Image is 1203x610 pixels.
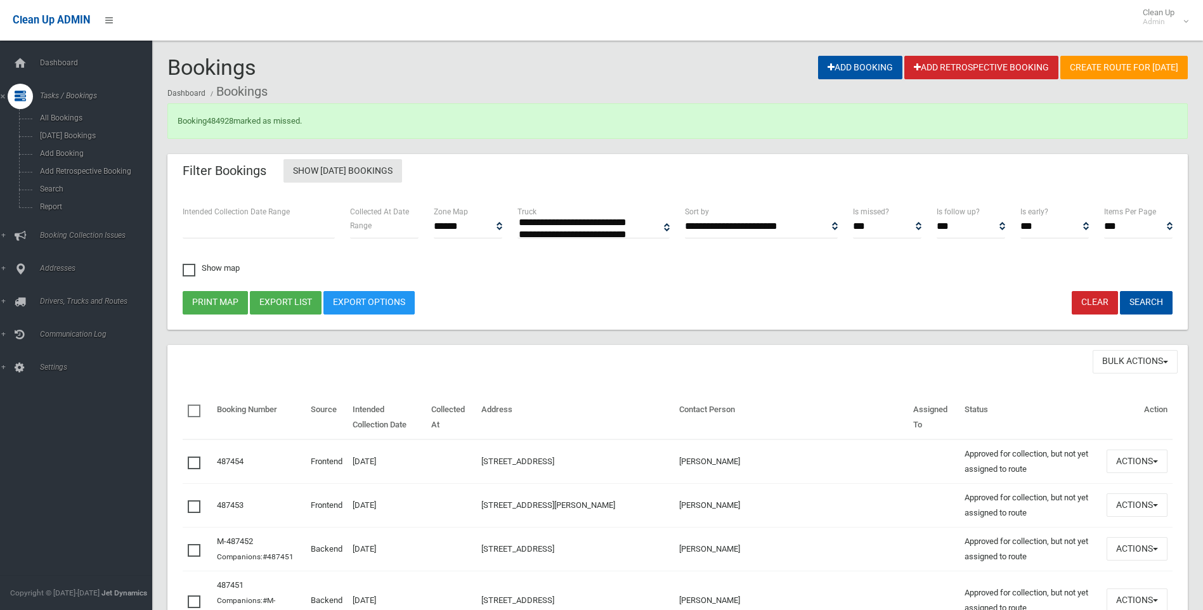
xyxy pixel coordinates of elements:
[217,500,244,510] a: 487453
[1143,17,1174,27] small: Admin
[1136,8,1187,27] span: Clean Up
[959,396,1102,439] th: Status
[36,167,151,176] span: Add Retrospective Booking
[183,291,248,315] button: Print map
[426,396,476,439] th: Collected At
[674,483,908,527] td: [PERSON_NAME]
[183,264,240,272] span: Show map
[306,483,348,527] td: Frontend
[674,527,908,571] td: [PERSON_NAME]
[217,552,296,561] small: Companions:
[481,595,554,605] a: [STREET_ADDRESS]
[217,536,253,546] a: M-487452
[674,396,908,439] th: Contact Person
[36,58,162,67] span: Dashboard
[10,588,100,597] span: Copyright © [DATE]-[DATE]
[1102,396,1173,439] th: Action
[250,291,322,315] button: Export list
[263,552,294,561] a: #487451
[904,56,1058,79] a: Add Retrospective Booking
[36,297,162,306] span: Drivers, Trucks and Routes
[1107,493,1167,517] button: Actions
[818,56,902,79] a: Add Booking
[13,14,90,26] span: Clean Up ADMIN
[36,202,151,211] span: Report
[306,396,348,439] th: Source
[36,264,162,273] span: Addresses
[212,396,306,439] th: Booking Number
[167,159,282,183] header: Filter Bookings
[283,159,402,183] a: Show [DATE] Bookings
[1060,56,1188,79] a: Create route for [DATE]
[323,291,415,315] a: Export Options
[1107,450,1167,473] button: Actions
[481,500,615,510] a: [STREET_ADDRESS][PERSON_NAME]
[1120,291,1173,315] button: Search
[217,580,244,590] a: 487451
[36,363,162,372] span: Settings
[36,91,162,100] span: Tasks / Bookings
[207,116,233,126] a: 484928
[167,103,1188,139] div: Booking marked as missed.
[36,131,151,140] span: [DATE] Bookings
[348,439,426,484] td: [DATE]
[101,588,147,597] strong: Jet Dynamics
[476,396,674,439] th: Address
[348,396,426,439] th: Intended Collection Date
[1072,291,1118,315] a: Clear
[36,330,162,339] span: Communication Log
[908,396,959,439] th: Assigned To
[36,231,162,240] span: Booking Collection Issues
[1093,350,1178,373] button: Bulk Actions
[481,544,554,554] a: [STREET_ADDRESS]
[959,483,1102,527] td: Approved for collection, but not yet assigned to route
[36,149,151,158] span: Add Booking
[36,114,151,122] span: All Bookings
[217,457,244,466] a: 487454
[306,527,348,571] td: Backend
[481,457,554,466] a: [STREET_ADDRESS]
[207,80,268,103] li: Bookings
[517,205,536,219] label: Truck
[348,527,426,571] td: [DATE]
[959,527,1102,571] td: Approved for collection, but not yet assigned to route
[167,89,205,98] a: Dashboard
[36,185,151,193] span: Search
[1107,537,1167,561] button: Actions
[306,439,348,484] td: Frontend
[167,55,256,80] span: Bookings
[959,439,1102,484] td: Approved for collection, but not yet assigned to route
[348,483,426,527] td: [DATE]
[674,439,908,484] td: [PERSON_NAME]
